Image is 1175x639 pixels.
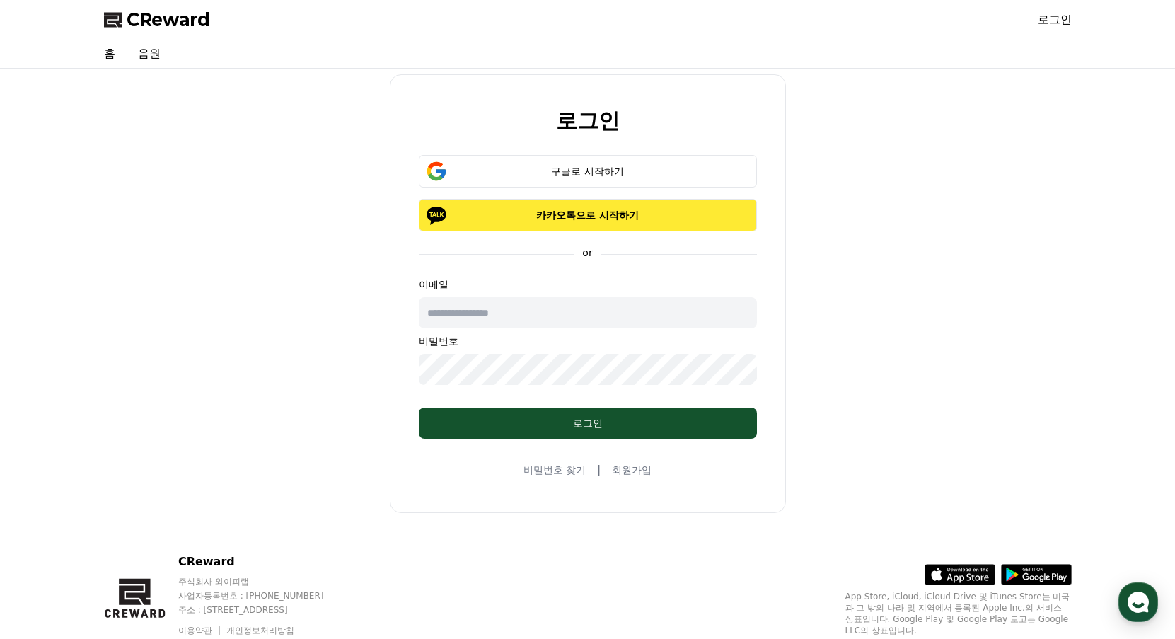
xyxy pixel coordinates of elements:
a: 로그인 [1038,11,1072,28]
p: CReward [178,553,351,570]
a: 비밀번호 찾기 [523,463,586,477]
p: 주식회사 와이피랩 [178,576,351,587]
span: | [597,461,601,478]
a: 홈 [93,40,127,68]
p: 비밀번호 [419,334,757,348]
p: 주소 : [STREET_ADDRESS] [178,604,351,616]
button: 카카오톡으로 시작하기 [419,199,757,231]
button: 로그인 [419,408,757,439]
p: or [574,246,601,260]
button: 구글로 시작하기 [419,155,757,188]
div: 구글로 시작하기 [439,164,736,178]
span: 설정 [219,470,236,481]
a: 대화 [93,449,183,484]
a: 음원 [127,40,172,68]
p: 이메일 [419,277,757,292]
span: 홈 [45,470,53,481]
a: 이용약관 [178,626,223,635]
a: 설정 [183,449,272,484]
a: 개인정보처리방침 [226,626,294,635]
a: 회원가입 [612,463,652,477]
a: CReward [104,8,210,31]
a: 홈 [4,449,93,484]
p: 카카오톡으로 시작하기 [439,208,736,222]
span: CReward [127,8,210,31]
span: 대화 [129,471,146,482]
p: App Store, iCloud, iCloud Drive 및 iTunes Store는 미국과 그 밖의 나라 및 지역에서 등록된 Apple Inc.의 서비스 상표입니다. Goo... [845,591,1072,636]
div: 로그인 [447,416,729,430]
h2: 로그인 [556,109,620,132]
p: 사업자등록번호 : [PHONE_NUMBER] [178,590,351,601]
